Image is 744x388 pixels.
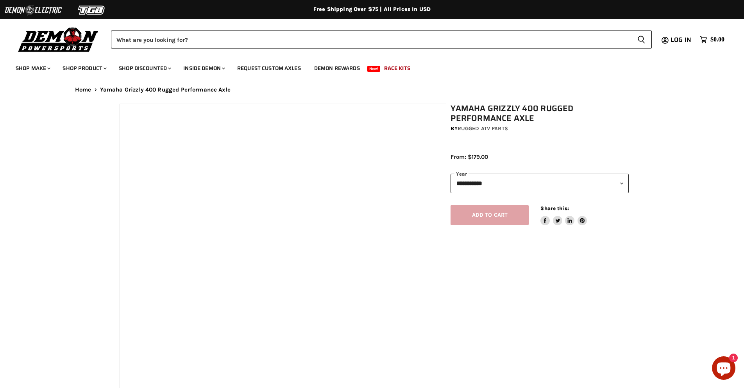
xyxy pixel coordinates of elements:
[57,60,111,76] a: Shop Product
[59,86,685,93] nav: Breadcrumbs
[667,36,696,43] a: Log in
[458,125,508,132] a: Rugged ATV Parts
[111,31,652,48] form: Product
[111,31,631,48] input: Search
[710,36,724,43] span: $0.00
[696,34,728,45] a: $0.00
[451,174,629,193] select: year
[540,205,569,211] span: Share this:
[63,3,121,18] img: TGB Logo 2
[113,60,176,76] a: Shop Discounted
[451,104,629,123] h1: Yamaha Grizzly 400 Rugged Performance Axle
[308,60,366,76] a: Demon Rewards
[100,86,231,93] span: Yamaha Grizzly 400 Rugged Performance Axle
[177,60,230,76] a: Inside Demon
[75,86,91,93] a: Home
[4,3,63,18] img: Demon Electric Logo 2
[710,356,738,382] inbox-online-store-chat: Shopify online store chat
[378,60,416,76] a: Race Kits
[10,57,723,76] ul: Main menu
[367,66,381,72] span: New!
[631,31,652,48] button: Search
[10,60,55,76] a: Shop Make
[59,6,685,13] div: Free Shipping Over $75 | All Prices In USD
[671,35,691,45] span: Log in
[231,60,307,76] a: Request Custom Axles
[540,205,587,226] aside: Share this:
[451,124,629,133] div: by
[451,153,488,160] span: From: $179.00
[16,25,101,53] img: Demon Powersports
